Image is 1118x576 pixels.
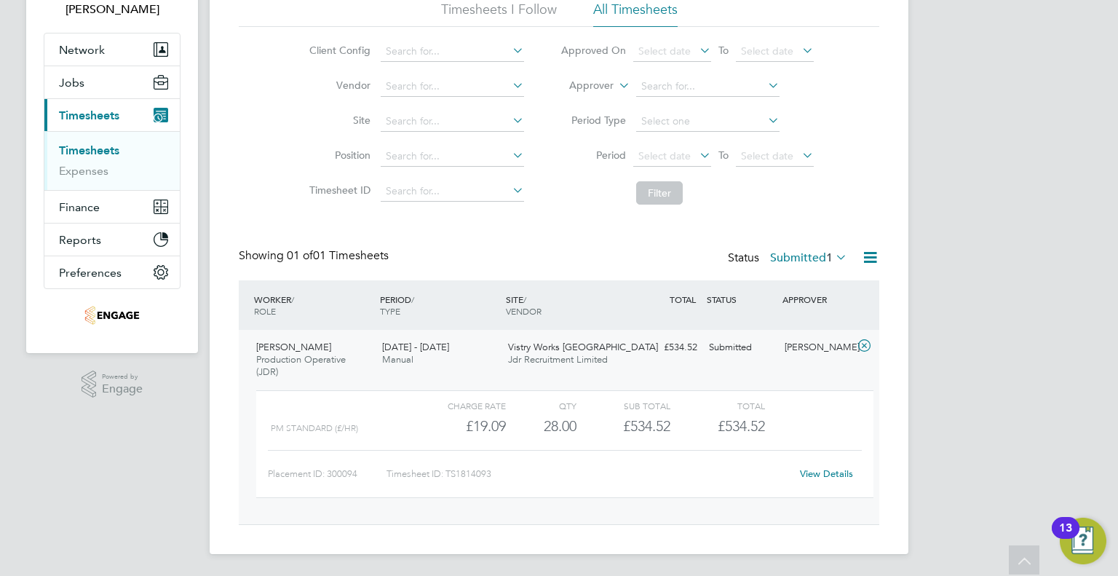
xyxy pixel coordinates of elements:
[59,143,119,157] a: Timesheets
[59,109,119,122] span: Timesheets
[287,248,313,263] span: 01 of
[412,414,506,438] div: £19.09
[411,293,414,305] span: /
[508,353,608,366] span: Jdr Recruitment Limited
[287,248,389,263] span: 01 Timesheets
[576,397,670,414] div: Sub Total
[636,111,780,132] input: Select one
[441,1,557,27] li: Timesheets I Follow
[268,462,386,486] div: Placement ID: 300094
[508,341,658,353] span: Vistry Works [GEOGRAPHIC_DATA]
[382,353,413,366] span: Manual
[779,336,855,360] div: [PERSON_NAME]
[728,248,850,269] div: Status
[1060,518,1106,564] button: Open Resource Center, 13 new notifications
[800,467,853,480] a: View Details
[381,181,524,202] input: Search for...
[239,248,392,264] div: Showing
[305,114,370,127] label: Site
[826,250,833,265] span: 1
[382,341,449,353] span: [DATE] - [DATE]
[44,33,180,66] button: Network
[779,286,855,312] div: APPROVER
[305,44,370,57] label: Client Config
[256,341,331,353] span: [PERSON_NAME]
[1059,528,1072,547] div: 13
[271,423,358,433] span: PM Standard (£/HR)
[523,293,526,305] span: /
[714,41,733,60] span: To
[670,397,764,414] div: Total
[291,293,294,305] span: /
[506,414,576,438] div: 28.00
[254,305,276,317] span: ROLE
[44,304,181,327] a: Go to home page
[256,353,346,378] span: Production Operative (JDR)
[560,44,626,57] label: Approved On
[250,286,376,324] div: WORKER
[44,99,180,131] button: Timesheets
[305,149,370,162] label: Position
[627,336,703,360] div: £534.52
[305,184,370,197] label: Timesheet ID
[638,149,691,162] span: Select date
[703,286,779,312] div: STATUS
[741,149,793,162] span: Select date
[59,76,84,90] span: Jobs
[386,462,790,486] div: Timesheet ID: TS1814093
[670,293,696,305] span: TOTAL
[718,417,765,435] span: £534.52
[703,336,779,360] div: Submitted
[59,164,108,178] a: Expenses
[412,397,506,414] div: Charge rate
[82,371,143,398] a: Powered byEngage
[44,66,180,98] button: Jobs
[638,44,691,58] span: Select date
[381,111,524,132] input: Search for...
[714,146,733,165] span: To
[636,76,780,97] input: Search for...
[44,256,180,288] button: Preferences
[560,149,626,162] label: Period
[560,114,626,127] label: Period Type
[741,44,793,58] span: Select date
[548,79,614,93] label: Approver
[44,131,180,190] div: Timesheets
[576,414,670,438] div: £534.52
[502,286,628,324] div: SITE
[59,233,101,247] span: Reports
[102,383,143,395] span: Engage
[59,200,100,214] span: Finance
[770,250,847,265] label: Submitted
[59,43,105,57] span: Network
[593,1,678,27] li: All Timesheets
[44,1,181,18] span: Danielle Harris
[506,397,576,414] div: QTY
[381,146,524,167] input: Search for...
[305,79,370,92] label: Vendor
[506,305,542,317] span: VENDOR
[59,266,122,280] span: Preferences
[44,191,180,223] button: Finance
[376,286,502,324] div: PERIOD
[381,42,524,62] input: Search for...
[381,76,524,97] input: Search for...
[636,181,683,205] button: Filter
[84,304,140,327] img: jdr-logo-retina.png
[380,305,400,317] span: TYPE
[102,371,143,383] span: Powered by
[44,224,180,256] button: Reports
